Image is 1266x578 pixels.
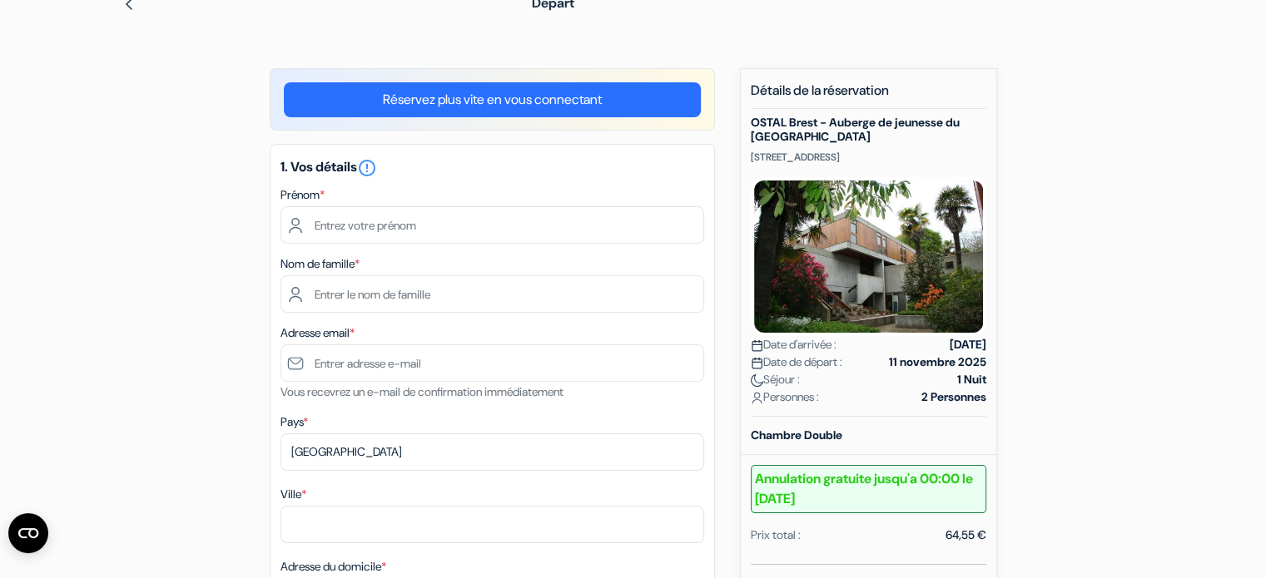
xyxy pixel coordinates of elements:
strong: 2 Personnes [921,388,986,406]
span: Date d'arrivée : [751,336,837,353]
span: Date de départ : [751,353,842,371]
label: Adresse email [281,324,355,342]
i: error_outline [357,158,377,178]
input: Entrer adresse e-mail [281,344,704,382]
b: Chambre Double [751,427,842,442]
a: Réservez plus vite en vous connectant [284,82,701,117]
span: Personnes : [751,388,819,406]
strong: 1 Nuit [957,371,986,388]
strong: [DATE] [950,336,986,353]
img: calendar.svg [751,357,763,369]
label: Nom de famille [281,255,360,273]
img: moon.svg [751,374,763,387]
label: Pays [281,413,308,431]
label: Adresse du domicile [281,558,386,576]
strong: 11 novembre 2025 [889,353,986,371]
img: user_icon.svg [751,392,763,404]
h5: OSTAL Brest - Auberge de jeunesse du [GEOGRAPHIC_DATA] [751,116,986,144]
input: Entrer le nom de famille [281,275,704,313]
p: [STREET_ADDRESS] [751,151,986,164]
label: Prénom [281,186,325,204]
button: Ouvrir le widget CMP [8,513,48,553]
div: Prix total : [751,526,801,544]
small: Vous recevrez un e-mail de confirmation immédiatement [281,384,563,399]
h5: Détails de la réservation [751,82,986,109]
span: Séjour : [751,371,800,388]
b: Annulation gratuite jusqu'a 00:00 le [DATE] [751,465,986,513]
img: calendar.svg [751,339,763,352]
h5: 1. Vos détails [281,158,704,178]
div: 64,55 € [946,526,986,544]
input: Entrez votre prénom [281,206,704,244]
a: error_outline [357,158,377,175]
label: Ville [281,486,306,503]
